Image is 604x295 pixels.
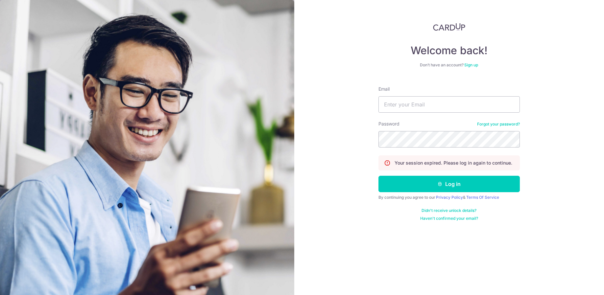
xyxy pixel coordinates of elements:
a: Terms Of Service [466,195,499,200]
p: Your session expired. Please log in again to continue. [395,160,512,166]
img: CardUp Logo [433,23,465,31]
label: Email [378,86,390,92]
a: Privacy Policy [436,195,463,200]
h4: Welcome back! [378,44,520,57]
a: Haven't confirmed your email? [420,216,478,221]
div: By continuing you agree to our & [378,195,520,200]
label: Password [378,121,399,127]
a: Didn't receive unlock details? [422,208,476,213]
div: Don’t have an account? [378,62,520,68]
button: Log in [378,176,520,192]
input: Enter your Email [378,96,520,113]
a: Forgot your password? [477,122,520,127]
a: Sign up [464,62,478,67]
